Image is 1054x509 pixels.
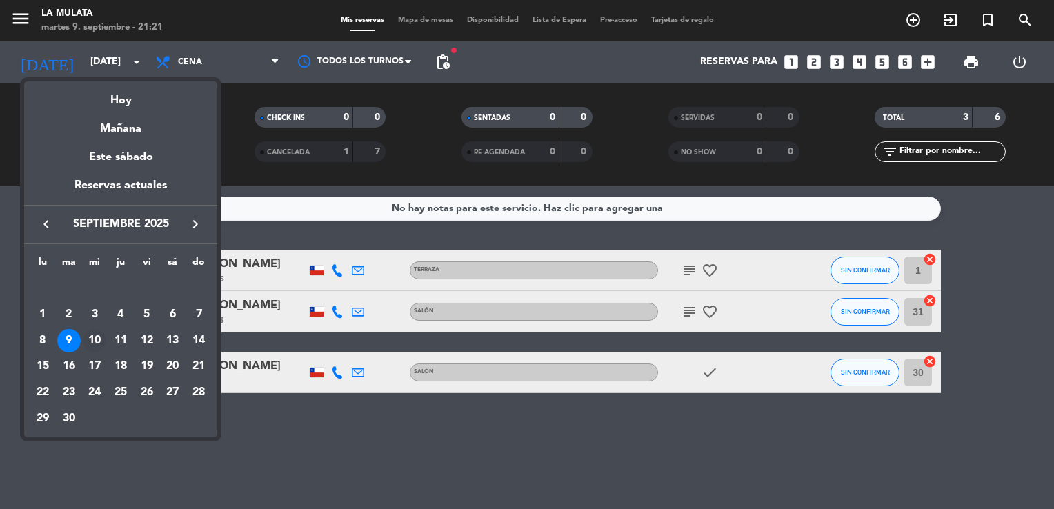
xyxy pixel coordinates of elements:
[135,303,159,326] div: 5
[186,328,212,354] td: 14 de septiembre de 2025
[83,355,106,378] div: 17
[30,353,56,379] td: 15 de septiembre de 2025
[59,215,183,233] span: septiembre 2025
[108,301,134,328] td: 4 de septiembre de 2025
[31,355,54,378] div: 15
[31,329,54,352] div: 8
[30,254,56,276] th: lunes
[109,381,132,404] div: 25
[160,353,186,379] td: 20 de septiembre de 2025
[24,110,217,138] div: Mañana
[186,353,212,379] td: 21 de septiembre de 2025
[134,379,160,406] td: 26 de septiembre de 2025
[56,379,82,406] td: 23 de septiembre de 2025
[108,379,134,406] td: 25 de septiembre de 2025
[183,215,208,233] button: keyboard_arrow_right
[134,254,160,276] th: viernes
[108,328,134,354] td: 11 de septiembre de 2025
[30,301,56,328] td: 1 de septiembre de 2025
[57,329,81,352] div: 9
[161,355,184,378] div: 20
[160,301,186,328] td: 6 de septiembre de 2025
[30,275,212,301] td: SEP.
[109,303,132,326] div: 4
[56,353,82,379] td: 16 de septiembre de 2025
[135,329,159,352] div: 12
[31,381,54,404] div: 22
[135,355,159,378] div: 19
[57,407,81,430] div: 30
[56,301,82,328] td: 2 de septiembre de 2025
[56,254,82,276] th: martes
[31,303,54,326] div: 1
[161,303,184,326] div: 6
[81,254,108,276] th: miércoles
[81,301,108,328] td: 3 de septiembre de 2025
[56,328,82,354] td: 9 de septiembre de 2025
[160,254,186,276] th: sábado
[24,81,217,110] div: Hoy
[161,381,184,404] div: 27
[187,355,210,378] div: 21
[57,303,81,326] div: 2
[31,407,54,430] div: 29
[109,355,132,378] div: 18
[81,379,108,406] td: 24 de septiembre de 2025
[38,216,54,232] i: keyboard_arrow_left
[83,381,106,404] div: 24
[83,329,106,352] div: 10
[81,328,108,354] td: 10 de septiembre de 2025
[160,328,186,354] td: 13 de septiembre de 2025
[109,329,132,352] div: 11
[187,381,210,404] div: 28
[108,254,134,276] th: jueves
[160,379,186,406] td: 27 de septiembre de 2025
[187,329,210,352] div: 14
[135,381,159,404] div: 26
[134,353,160,379] td: 19 de septiembre de 2025
[30,379,56,406] td: 22 de septiembre de 2025
[186,254,212,276] th: domingo
[83,303,106,326] div: 3
[24,177,217,205] div: Reservas actuales
[81,353,108,379] td: 17 de septiembre de 2025
[108,353,134,379] td: 18 de septiembre de 2025
[187,216,203,232] i: keyboard_arrow_right
[134,301,160,328] td: 5 de septiembre de 2025
[34,215,59,233] button: keyboard_arrow_left
[161,329,184,352] div: 13
[186,379,212,406] td: 28 de septiembre de 2025
[57,355,81,378] div: 16
[30,406,56,432] td: 29 de septiembre de 2025
[30,328,56,354] td: 8 de septiembre de 2025
[186,301,212,328] td: 7 de septiembre de 2025
[57,381,81,404] div: 23
[24,138,217,177] div: Este sábado
[187,303,210,326] div: 7
[134,328,160,354] td: 12 de septiembre de 2025
[56,406,82,432] td: 30 de septiembre de 2025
